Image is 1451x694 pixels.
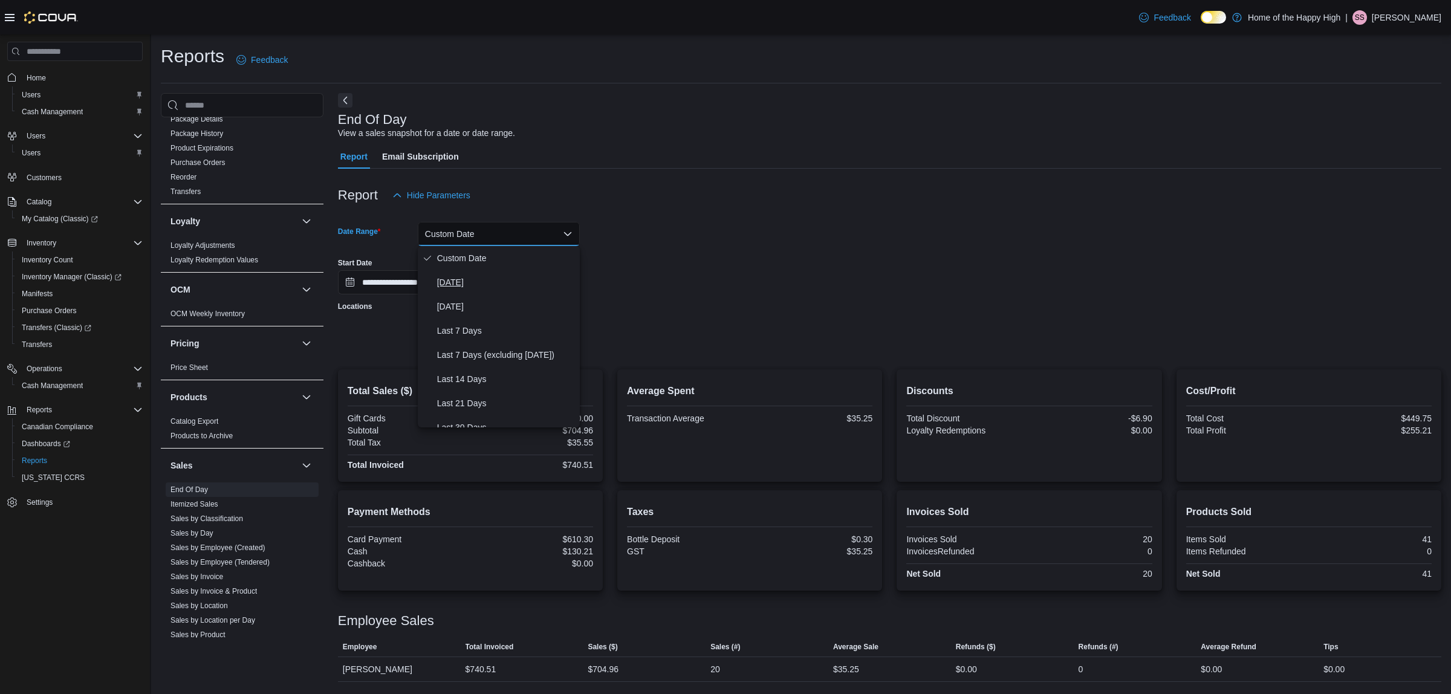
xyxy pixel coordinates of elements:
button: OCM [299,282,314,297]
div: $740.51 [466,662,496,676]
span: Loyalty Adjustments [170,241,235,250]
div: Cash [348,546,468,556]
div: Bottle Deposit [627,534,747,544]
button: [US_STATE] CCRS [12,469,148,486]
div: 20 [710,662,720,676]
button: Home [2,68,148,86]
span: Package History [170,129,223,138]
button: Reports [2,401,148,418]
div: $449.75 [1311,413,1432,423]
a: Customers [22,170,67,185]
span: SS [1355,10,1365,25]
button: Operations [22,362,67,376]
button: Products [170,391,297,403]
h1: Reports [161,44,224,68]
button: Catalog [22,195,56,209]
span: [DATE] [437,275,575,290]
a: Feedback [1134,5,1195,30]
span: Catalog [22,195,143,209]
h2: Taxes [627,505,872,519]
h3: Products [170,391,207,403]
a: Users [17,88,45,102]
a: Sales by Employee (Tendered) [170,558,270,566]
span: Sales ($) [588,642,617,652]
h3: Employee Sales [338,614,434,628]
button: Inventory [2,235,148,251]
span: Cash Management [17,378,143,393]
div: Loyalty Redemptions [906,426,1027,435]
span: Reports [22,456,47,465]
span: Sales by Invoice [170,572,223,582]
span: Users [27,131,45,141]
a: Dashboards [17,436,75,451]
div: Gift Cards [348,413,468,423]
h3: Report [338,188,378,203]
a: Manifests [17,287,57,301]
span: Settings [22,495,143,510]
a: Settings [22,495,57,510]
button: Inventory [22,236,61,250]
p: | [1345,10,1348,25]
a: Canadian Compliance [17,420,98,434]
span: Sales by Employee (Tendered) [170,557,270,567]
span: Last 21 Days [437,396,575,410]
span: [DATE] [437,299,575,314]
span: Settings [27,498,53,507]
span: Inventory Count [22,255,73,265]
span: Total Invoiced [466,642,514,652]
h2: Products Sold [1186,505,1432,519]
a: My Catalog (Classic) [17,212,103,226]
span: Average Sale [833,642,878,652]
a: Transfers (Classic) [17,320,96,335]
span: Inventory Manager (Classic) [22,272,122,282]
span: Price Sheet [170,363,208,372]
span: Catalog [27,197,51,207]
a: Sales by Classification [170,514,243,523]
a: My Catalog (Classic) [12,210,148,227]
span: Reports [17,453,143,468]
button: Users [22,129,50,143]
button: Settings [2,493,148,511]
button: Customers [2,169,148,186]
a: Feedback [232,48,293,72]
span: Inventory Manager (Classic) [17,270,143,284]
div: GST [627,546,747,556]
button: Sales [170,459,297,472]
p: Home of the Happy High [1248,10,1340,25]
div: 0 [1311,546,1432,556]
span: Canadian Compliance [17,420,143,434]
button: Users [12,144,148,161]
div: $704.96 [588,662,618,676]
a: Inventory Count [17,253,78,267]
button: Custom Date [418,222,580,246]
span: Users [22,129,143,143]
label: Start Date [338,258,372,268]
div: 0 [1079,662,1083,676]
button: Pricing [170,337,297,349]
span: Sales (#) [710,642,740,652]
h2: Discounts [906,384,1152,398]
a: Cash Management [17,378,88,393]
div: [PERSON_NAME] [338,657,461,681]
div: $0.00 [1032,426,1152,435]
span: Feedback [1154,11,1190,24]
button: Canadian Compliance [12,418,148,435]
span: Transfers [22,340,52,349]
span: Reports [27,405,52,415]
span: Last 7 Days (excluding [DATE]) [437,348,575,362]
button: Cash Management [12,377,148,394]
span: Purchase Orders [17,303,143,318]
span: My Catalog (Classic) [22,214,98,224]
a: Cash Management [17,105,88,119]
span: Products to Archive [170,431,233,441]
h2: Payment Methods [348,505,593,519]
span: Average Refund [1201,642,1256,652]
span: Sales by Location [170,601,228,611]
div: $35.55 [473,438,593,447]
span: [US_STATE] CCRS [22,473,85,482]
span: Last 7 Days [437,323,575,338]
button: Users [2,128,148,144]
span: Cash Management [17,105,143,119]
div: $35.25 [752,413,872,423]
span: Washington CCRS [17,470,143,485]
